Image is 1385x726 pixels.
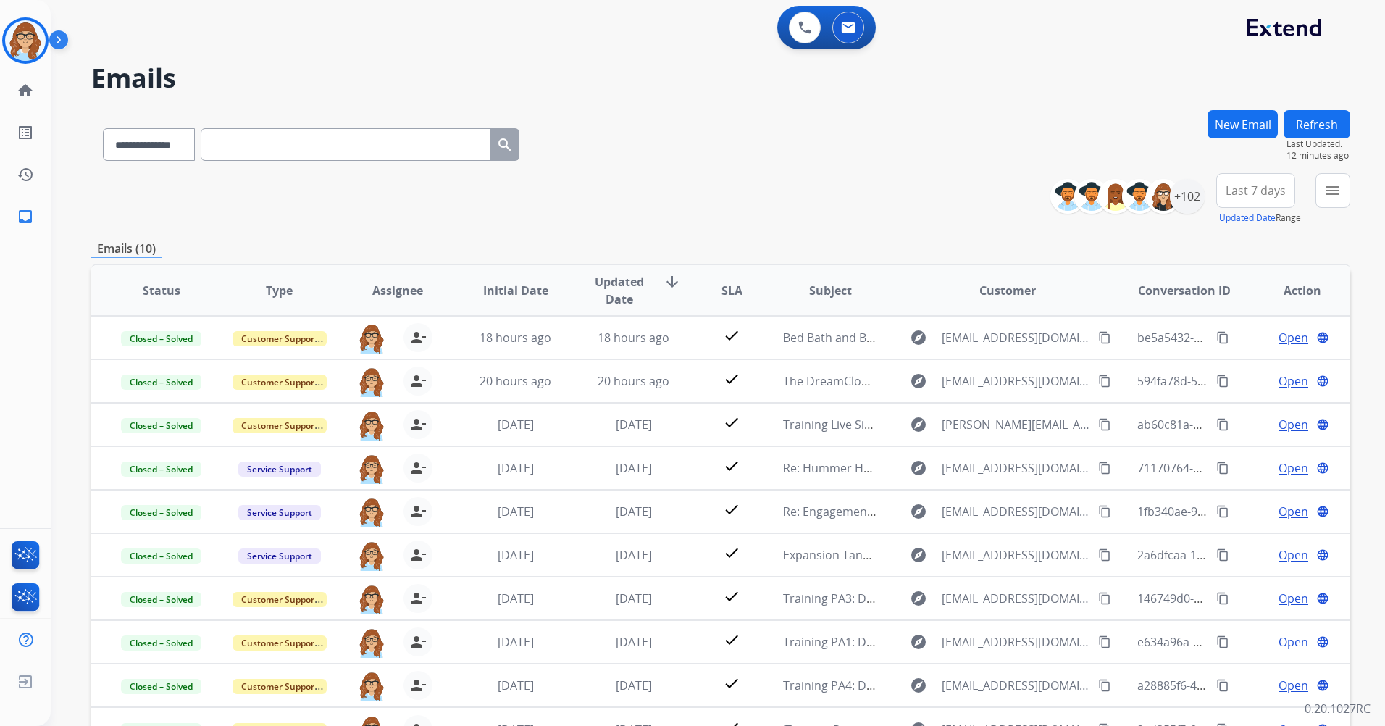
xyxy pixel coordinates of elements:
span: Customer Support [233,331,327,346]
span: Closed – Solved [121,331,201,346]
button: Updated Date [1219,212,1276,224]
span: [EMAIL_ADDRESS][DOMAIN_NAME] [942,372,1090,390]
span: Range [1219,212,1301,224]
span: Last 7 days [1226,188,1286,193]
span: Closed – Solved [121,679,201,694]
img: agent-avatar [357,671,386,701]
mat-icon: language [1316,418,1329,431]
mat-icon: content_copy [1216,592,1229,605]
p: 0.20.1027RC [1305,700,1371,717]
span: Bed Bath and Beyond Barstool Claim Update [783,330,1026,346]
span: Customer Support [233,592,327,607]
mat-icon: content_copy [1098,375,1111,388]
span: a28885f6-4452-4550-bdf5-34d5506ce122 [1137,677,1356,693]
button: Refresh [1284,110,1350,138]
mat-icon: language [1316,462,1329,475]
mat-icon: check [723,414,740,431]
mat-icon: content_copy [1098,592,1111,605]
mat-icon: content_copy [1098,679,1111,692]
span: Customer Support [233,418,327,433]
mat-icon: explore [910,590,927,607]
span: Type [266,282,293,299]
span: Last Updated: [1286,138,1350,150]
span: Closed – Solved [121,462,201,477]
span: 20 hours ago [480,373,551,389]
mat-icon: person_remove [409,633,427,651]
button: New Email [1208,110,1278,138]
span: Open [1279,503,1308,520]
mat-icon: person_remove [409,372,427,390]
mat-icon: language [1316,592,1329,605]
img: agent-avatar [357,323,386,354]
span: Customer Support [233,679,327,694]
mat-icon: content_copy [1216,679,1229,692]
mat-icon: content_copy [1216,635,1229,648]
span: [DATE] [498,591,534,606]
mat-icon: language [1316,548,1329,562]
span: [DATE] [498,417,534,433]
span: [EMAIL_ADDRESS][DOMAIN_NAME] [942,677,1090,694]
mat-icon: language [1316,375,1329,388]
mat-icon: person_remove [409,590,427,607]
span: 71170764-ea0d-49a7-b6f0-9bbe4a187b63 [1137,460,1361,476]
span: Closed – Solved [121,418,201,433]
span: ab60c81a-8d63-4946-b223-1fd6a6643377 [1137,417,1360,433]
img: agent-avatar [357,410,386,441]
mat-icon: content_copy [1216,462,1229,475]
mat-icon: home [17,82,34,99]
span: Customer [979,282,1036,299]
span: Closed – Solved [121,548,201,564]
mat-icon: inbox [17,208,34,225]
span: [DATE] [498,677,534,693]
span: Open [1279,546,1308,564]
span: Customer Support [233,375,327,390]
mat-icon: language [1316,679,1329,692]
mat-icon: language [1316,331,1329,344]
span: Service Support [238,548,321,564]
span: [DATE] [616,504,652,520]
span: [PERSON_NAME][EMAIL_ADDRESS][PERSON_NAME][DOMAIN_NAME] [942,416,1090,433]
span: Closed – Solved [121,505,201,520]
img: agent-avatar [357,497,386,527]
mat-icon: content_copy [1098,635,1111,648]
span: Open [1279,329,1308,346]
mat-icon: explore [910,329,927,346]
mat-icon: explore [910,459,927,477]
span: Service Support [238,462,321,477]
span: Closed – Solved [121,592,201,607]
mat-icon: explore [910,677,927,694]
span: Re: Engagement Ring Claim: additional information needed [783,504,1105,520]
span: 20 hours ago [598,373,669,389]
span: Assignee [372,282,423,299]
mat-icon: content_copy [1098,331,1111,344]
span: Open [1279,633,1308,651]
span: 1fb340ae-9b11-44ac-842f-f46aa1f6bf02 [1137,504,1347,520]
img: agent-avatar [357,541,386,571]
span: Status [143,282,180,299]
span: [DATE] [616,677,652,693]
mat-icon: check [723,327,740,344]
mat-icon: explore [910,503,927,520]
span: [DATE] [616,634,652,650]
mat-icon: explore [910,372,927,390]
img: agent-avatar [357,584,386,614]
span: [EMAIL_ADDRESS][DOMAIN_NAME] [942,329,1090,346]
span: Initial Date [483,282,548,299]
span: The DreamCloud Premier Claim Update [783,373,1000,389]
span: Training Live Sim: Do Not Assign ([PERSON_NAME]) [783,417,1058,433]
mat-icon: content_copy [1098,548,1111,562]
mat-icon: arrow_downward [664,273,681,291]
span: [DATE] [616,460,652,476]
span: 18 hours ago [598,330,669,346]
mat-icon: check [723,457,740,475]
mat-icon: check [723,588,740,605]
mat-icon: check [723,544,740,562]
span: [EMAIL_ADDRESS][DOMAIN_NAME] [942,459,1090,477]
mat-icon: person_remove [409,677,427,694]
img: avatar [5,20,46,61]
mat-icon: content_copy [1098,418,1111,431]
span: [DATE] [616,547,652,563]
span: Open [1279,459,1308,477]
span: Open [1279,416,1308,433]
span: 18 hours ago [480,330,551,346]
